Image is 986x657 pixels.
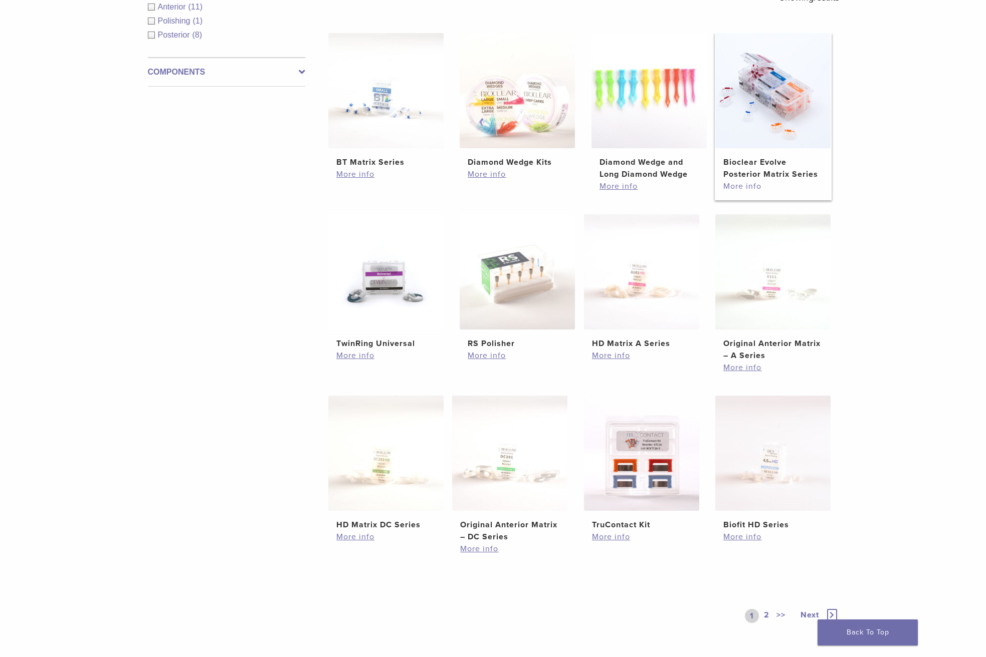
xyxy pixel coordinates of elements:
a: Original Anterior Matrix - DC SeriesOriginal Anterior Matrix – DC Series [452,396,568,543]
a: More info [600,180,699,192]
a: More info [592,350,691,362]
h2: Bioclear Evolve Posterior Matrix Series [723,156,823,180]
a: Original Anterior Matrix - A SeriesOriginal Anterior Matrix – A Series [715,214,832,362]
a: More info [723,531,823,543]
img: Bioclear Evolve Posterior Matrix Series [715,33,831,148]
h2: TruContact Kit [592,519,691,531]
img: Diamond Wedge and Long Diamond Wedge [591,33,707,148]
a: Diamond Wedge KitsDiamond Wedge Kits [459,33,576,168]
a: HD Matrix A SeriesHD Matrix A Series [583,214,700,350]
a: Back To Top [818,619,918,645]
h2: HD Matrix DC Series [336,519,436,531]
a: More info [723,362,823,374]
h2: Original Anterior Matrix – A Series [723,338,823,362]
a: 2 [762,609,771,623]
a: More info [336,168,436,180]
a: More info [468,168,567,180]
img: HD Matrix DC Series [328,396,444,511]
img: HD Matrix A Series [584,214,699,330]
span: (1) [192,17,203,25]
span: Anterior [158,3,188,11]
a: More info [592,531,691,543]
img: Biofit HD Series [715,396,831,511]
a: More info [336,531,436,543]
a: More info [468,350,567,362]
a: Diamond Wedge and Long Diamond WedgeDiamond Wedge and Long Diamond Wedge [591,33,708,180]
img: TwinRing Universal [328,214,444,330]
h2: BT Matrix Series [336,156,436,168]
a: HD Matrix DC SeriesHD Matrix DC Series [328,396,445,531]
span: (8) [192,31,203,39]
img: Original Anterior Matrix - DC Series [452,396,567,511]
img: RS Polisher [460,214,575,330]
a: More info [723,180,823,192]
a: More info [336,350,436,362]
h2: TwinRing Universal [336,338,436,350]
h2: Diamond Wedge Kits [468,156,567,168]
span: (11) [188,3,203,11]
img: BT Matrix Series [328,33,444,148]
span: Next [801,610,819,620]
a: 1 [745,609,759,623]
a: BT Matrix SeriesBT Matrix Series [328,33,445,168]
img: Diamond Wedge Kits [460,33,575,148]
a: More info [460,543,559,555]
h2: RS Polisher [468,338,567,350]
img: Original Anterior Matrix - A Series [715,214,831,330]
img: TruContact Kit [584,396,699,511]
a: TruContact KitTruContact Kit [583,396,700,531]
a: TwinRing UniversalTwinRing Universal [328,214,445,350]
h2: Original Anterior Matrix – DC Series [460,519,559,543]
a: RS PolisherRS Polisher [459,214,576,350]
a: >> [774,609,787,623]
label: Components [148,66,305,78]
a: Biofit HD SeriesBiofit HD Series [715,396,832,531]
span: Polishing [158,17,193,25]
h2: Diamond Wedge and Long Diamond Wedge [600,156,699,180]
h2: Biofit HD Series [723,519,823,531]
h2: HD Matrix A Series [592,338,691,350]
span: Posterior [158,31,192,39]
a: Bioclear Evolve Posterior Matrix SeriesBioclear Evolve Posterior Matrix Series [715,33,832,180]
